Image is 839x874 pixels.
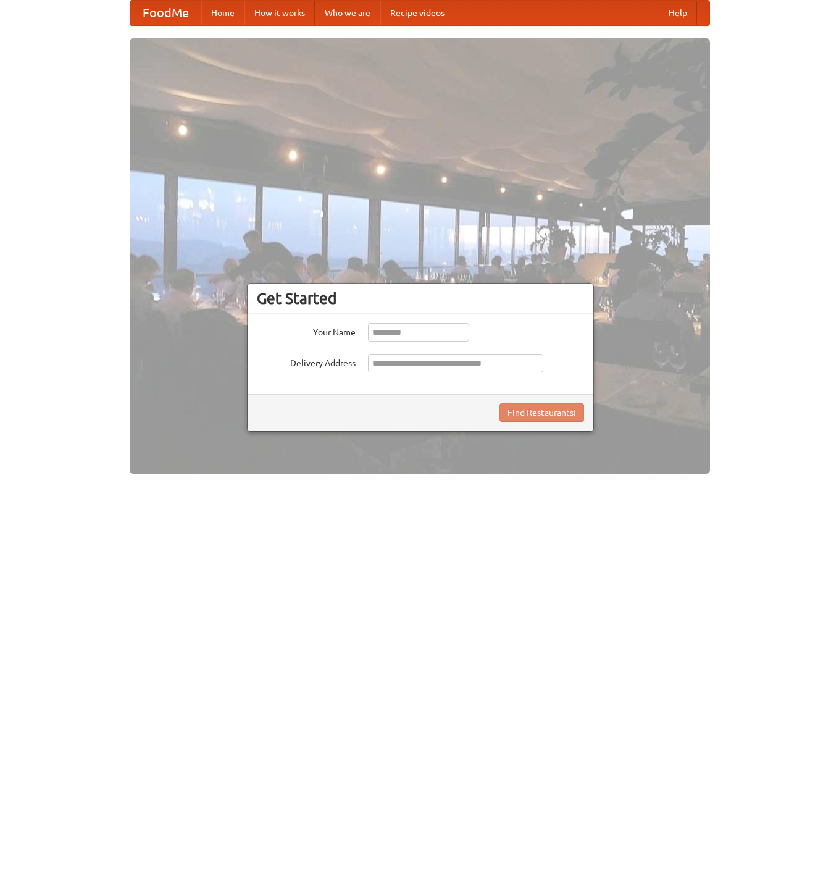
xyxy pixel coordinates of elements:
[659,1,697,25] a: Help
[244,1,315,25] a: How it works
[315,1,380,25] a: Who we are
[257,323,356,338] label: Your Name
[380,1,454,25] a: Recipe videos
[257,354,356,369] label: Delivery Address
[499,403,584,422] button: Find Restaurants!
[130,1,201,25] a: FoodMe
[257,289,584,308] h3: Get Started
[201,1,244,25] a: Home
